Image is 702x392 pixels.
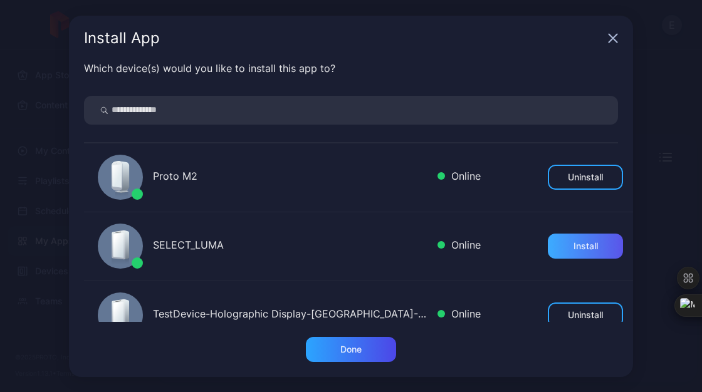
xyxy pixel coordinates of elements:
div: SELECT_LUMA [153,237,427,255]
div: Uninstall [568,310,603,320]
div: TestDevice-Holographic Display-[GEOGRAPHIC_DATA]-500West-Showcase [153,306,427,324]
div: Uninstall [568,172,603,182]
div: Done [340,344,362,354]
div: Online [437,168,481,187]
div: Install App [84,31,603,46]
div: Online [437,237,481,255]
button: Uninstall [548,165,623,190]
div: Which device(s) would you like to install this app to? [84,61,618,76]
button: Install [548,234,623,259]
div: Install [574,241,598,251]
div: Proto M2 [153,168,427,187]
button: Done [306,337,396,362]
div: Online [437,306,481,324]
button: Uninstall [548,302,623,328]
